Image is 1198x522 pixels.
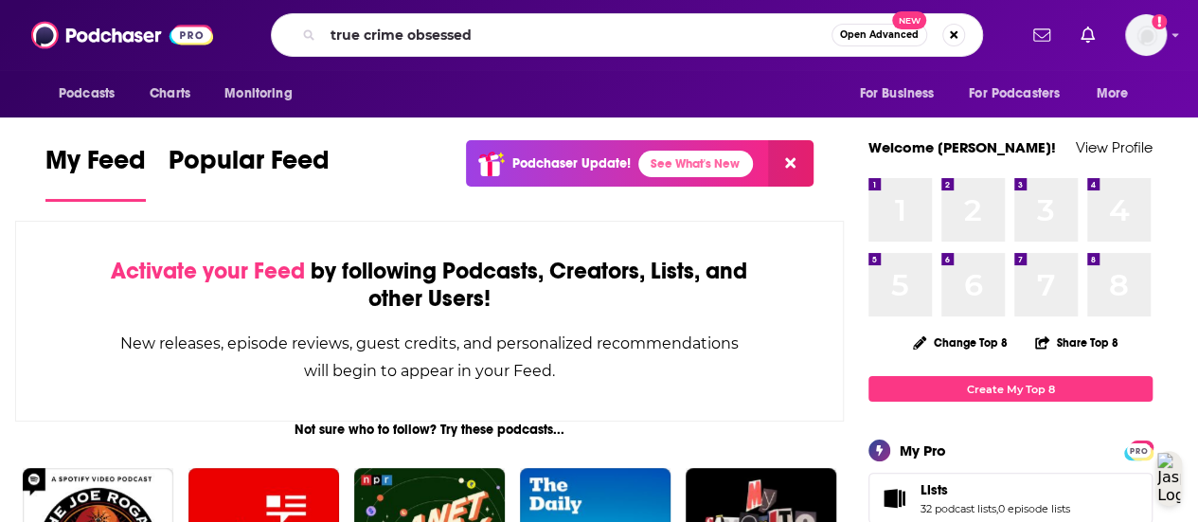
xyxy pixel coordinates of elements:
[875,485,913,512] a: Lists
[892,11,926,29] span: New
[1127,442,1150,457] a: PRO
[998,502,1070,515] a: 0 episode lists
[921,502,996,515] a: 32 podcast lists
[111,257,305,285] span: Activate your Feed
[921,481,948,498] span: Lists
[859,81,934,107] span: For Business
[224,81,292,107] span: Monitoring
[169,144,330,202] a: Popular Feed
[1125,14,1167,56] span: Logged in as RebRoz5
[1026,19,1058,51] a: Show notifications dropdown
[638,151,753,177] a: See What's New
[323,20,831,50] input: Search podcasts, credits, & more...
[1125,14,1167,56] img: User Profile
[1034,324,1119,361] button: Share Top 8
[840,30,919,40] span: Open Advanced
[137,76,202,112] a: Charts
[1076,138,1153,156] a: View Profile
[902,331,1019,354] button: Change Top 8
[512,155,631,171] p: Podchaser Update!
[45,76,139,112] button: open menu
[1083,76,1153,112] button: open menu
[868,376,1153,402] a: Create My Top 8
[211,76,316,112] button: open menu
[1097,81,1129,107] span: More
[31,17,213,53] img: Podchaser - Follow, Share and Rate Podcasts
[150,81,190,107] span: Charts
[271,13,983,57] div: Search podcasts, credits, & more...
[831,24,927,46] button: Open AdvancedNew
[169,144,330,188] span: Popular Feed
[45,144,146,188] span: My Feed
[846,76,957,112] button: open menu
[969,81,1060,107] span: For Podcasters
[1152,14,1167,29] svg: Add a profile image
[1127,443,1150,458] span: PRO
[868,138,1056,156] a: Welcome [PERSON_NAME]!
[59,81,115,107] span: Podcasts
[15,422,844,438] div: Not sure who to follow? Try these podcasts...
[921,481,1070,498] a: Lists
[957,76,1087,112] button: open menu
[1073,19,1102,51] a: Show notifications dropdown
[996,502,998,515] span: ,
[45,144,146,202] a: My Feed
[111,330,748,385] div: New releases, episode reviews, guest credits, and personalized recommendations will begin to appe...
[1125,14,1167,56] button: Show profile menu
[900,441,946,459] div: My Pro
[111,258,748,313] div: by following Podcasts, Creators, Lists, and other Users!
